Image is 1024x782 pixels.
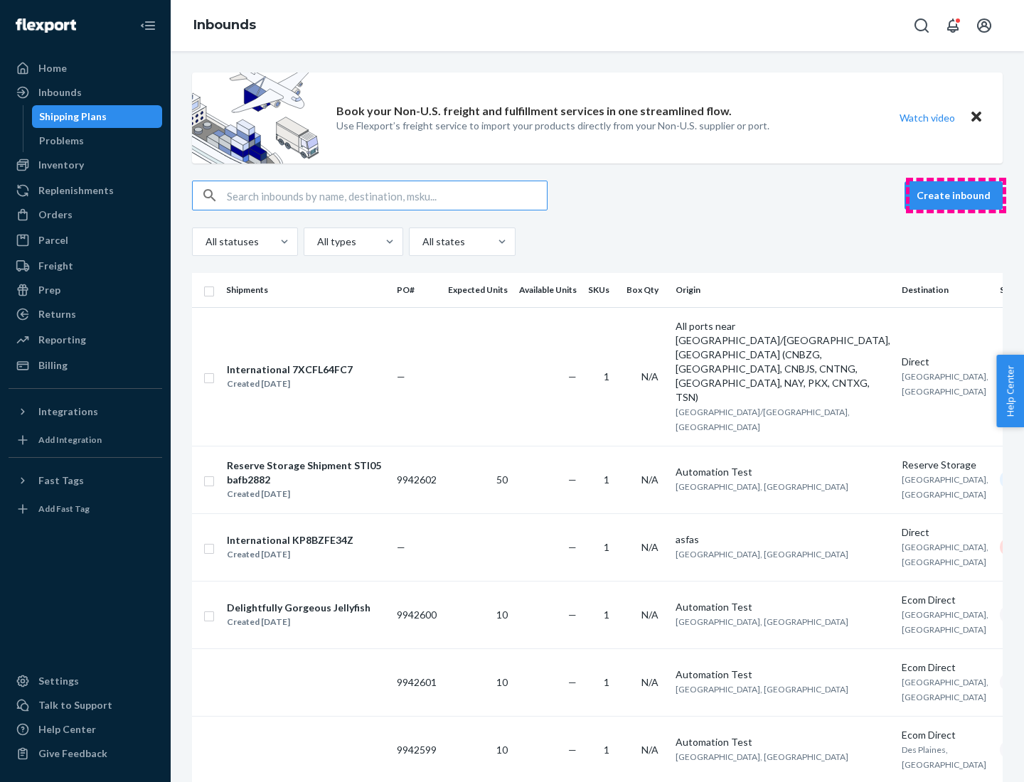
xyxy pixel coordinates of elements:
[568,676,577,688] span: —
[568,744,577,756] span: —
[32,105,163,128] a: Shipping Plans
[38,746,107,761] div: Give Feedback
[967,107,986,128] button: Close
[391,273,442,307] th: PO#
[442,273,513,307] th: Expected Units
[38,307,76,321] div: Returns
[676,465,890,479] div: Automation Test
[38,158,84,172] div: Inventory
[496,473,508,486] span: 50
[604,473,609,486] span: 1
[996,355,1024,427] button: Help Center
[902,728,988,742] div: Ecom Direct
[38,434,102,446] div: Add Integration
[676,751,848,762] span: [GEOGRAPHIC_DATA], [GEOGRAPHIC_DATA]
[902,371,988,397] span: [GEOGRAPHIC_DATA], [GEOGRAPHIC_DATA]
[32,129,163,152] a: Problems
[38,473,84,488] div: Fast Tags
[641,473,658,486] span: N/A
[496,744,508,756] span: 10
[9,354,162,377] a: Billing
[676,616,848,627] span: [GEOGRAPHIC_DATA], [GEOGRAPHIC_DATA]
[38,208,73,222] div: Orders
[134,11,162,40] button: Close Navigation
[39,109,107,124] div: Shipping Plans
[676,532,890,547] div: asfas
[9,81,162,104] a: Inbounds
[38,85,82,100] div: Inbounds
[391,446,442,513] td: 9942602
[9,303,162,326] a: Returns
[902,525,988,540] div: Direct
[604,609,609,621] span: 1
[336,119,769,133] p: Use Flexport’s freight service to import your products directly from your Non-U.S. supplier or port.
[513,273,582,307] th: Available Units
[902,609,988,635] span: [GEOGRAPHIC_DATA], [GEOGRAPHIC_DATA]
[604,676,609,688] span: 1
[9,279,162,301] a: Prep
[641,370,658,382] span: N/A
[676,668,890,682] div: Automation Test
[604,744,609,756] span: 1
[902,660,988,675] div: Ecom Direct
[9,328,162,351] a: Reporting
[227,459,385,487] div: Reserve Storage Shipment STI05bafb2882
[38,722,96,737] div: Help Center
[38,503,90,515] div: Add Fast Tag
[582,273,621,307] th: SKUs
[907,11,936,40] button: Open Search Box
[9,179,162,202] a: Replenishments
[496,609,508,621] span: 10
[568,473,577,486] span: —
[676,549,848,559] span: [GEOGRAPHIC_DATA], [GEOGRAPHIC_DATA]
[227,377,353,391] div: Created [DATE]
[604,541,609,553] span: 1
[227,615,370,629] div: Created [DATE]
[9,229,162,252] a: Parcel
[676,319,890,405] div: All ports near [GEOGRAPHIC_DATA]/[GEOGRAPHIC_DATA], [GEOGRAPHIC_DATA] (CNBZG, [GEOGRAPHIC_DATA], ...
[568,609,577,621] span: —
[641,676,658,688] span: N/A
[604,370,609,382] span: 1
[902,593,988,607] div: Ecom Direct
[336,103,732,119] p: Book your Non-U.S. freight and fulfillment services in one streamlined flow.
[421,235,422,249] input: All states
[227,363,353,377] div: International 7XCFL64FC7
[16,18,76,33] img: Flexport logo
[902,458,988,472] div: Reserve Storage
[38,259,73,273] div: Freight
[9,498,162,520] a: Add Fast Tag
[9,694,162,717] a: Talk to Support
[621,273,670,307] th: Box Qty
[227,533,353,547] div: International KP8BZFE34Z
[227,601,370,615] div: Delightfully Gorgeous Jellyfish
[9,255,162,277] a: Freight
[641,541,658,553] span: N/A
[397,541,405,553] span: —
[391,581,442,648] td: 9942600
[38,405,98,419] div: Integrations
[9,57,162,80] a: Home
[193,17,256,33] a: Inbounds
[38,333,86,347] div: Reporting
[905,181,1003,210] button: Create inbound
[9,469,162,492] button: Fast Tags
[641,744,658,756] span: N/A
[939,11,967,40] button: Open notifications
[9,154,162,176] a: Inventory
[970,11,998,40] button: Open account menu
[568,541,577,553] span: —
[204,235,206,249] input: All statuses
[902,744,986,770] span: Des Plaines, [GEOGRAPHIC_DATA]
[641,609,658,621] span: N/A
[902,542,988,567] span: [GEOGRAPHIC_DATA], [GEOGRAPHIC_DATA]
[9,429,162,451] a: Add Integration
[220,273,391,307] th: Shipments
[9,400,162,423] button: Integrations
[182,5,267,46] ol: breadcrumbs
[902,474,988,500] span: [GEOGRAPHIC_DATA], [GEOGRAPHIC_DATA]
[227,487,385,501] div: Created [DATE]
[9,670,162,692] a: Settings
[227,547,353,562] div: Created [DATE]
